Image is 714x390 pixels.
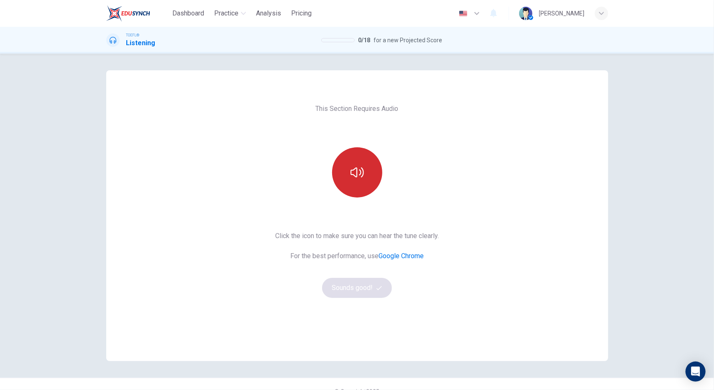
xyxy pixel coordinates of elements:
div: Open Intercom Messenger [686,362,706,382]
span: This Section Requires Audio [316,104,399,114]
button: Practice [211,6,249,21]
span: Analysis [256,8,281,18]
a: Google Chrome [379,252,424,260]
span: 0 / 18 [358,35,370,45]
button: Pricing [288,6,315,21]
span: Click the icon to make sure you can hear the tune clearly. [275,231,439,241]
img: Profile picture [519,7,532,20]
span: For the best performance, use [275,251,439,261]
span: TOEFL® [126,32,140,38]
a: EduSynch logo [106,5,169,22]
img: EduSynch logo [106,5,150,22]
span: Practice [214,8,238,18]
span: Pricing [291,8,312,18]
span: Dashboard [172,8,204,18]
div: [PERSON_NAME] [539,8,585,18]
h1: Listening [126,38,156,48]
span: for a new Projected Score [374,35,442,45]
button: Analysis [253,6,284,21]
img: en [458,10,468,17]
button: Dashboard [169,6,207,21]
